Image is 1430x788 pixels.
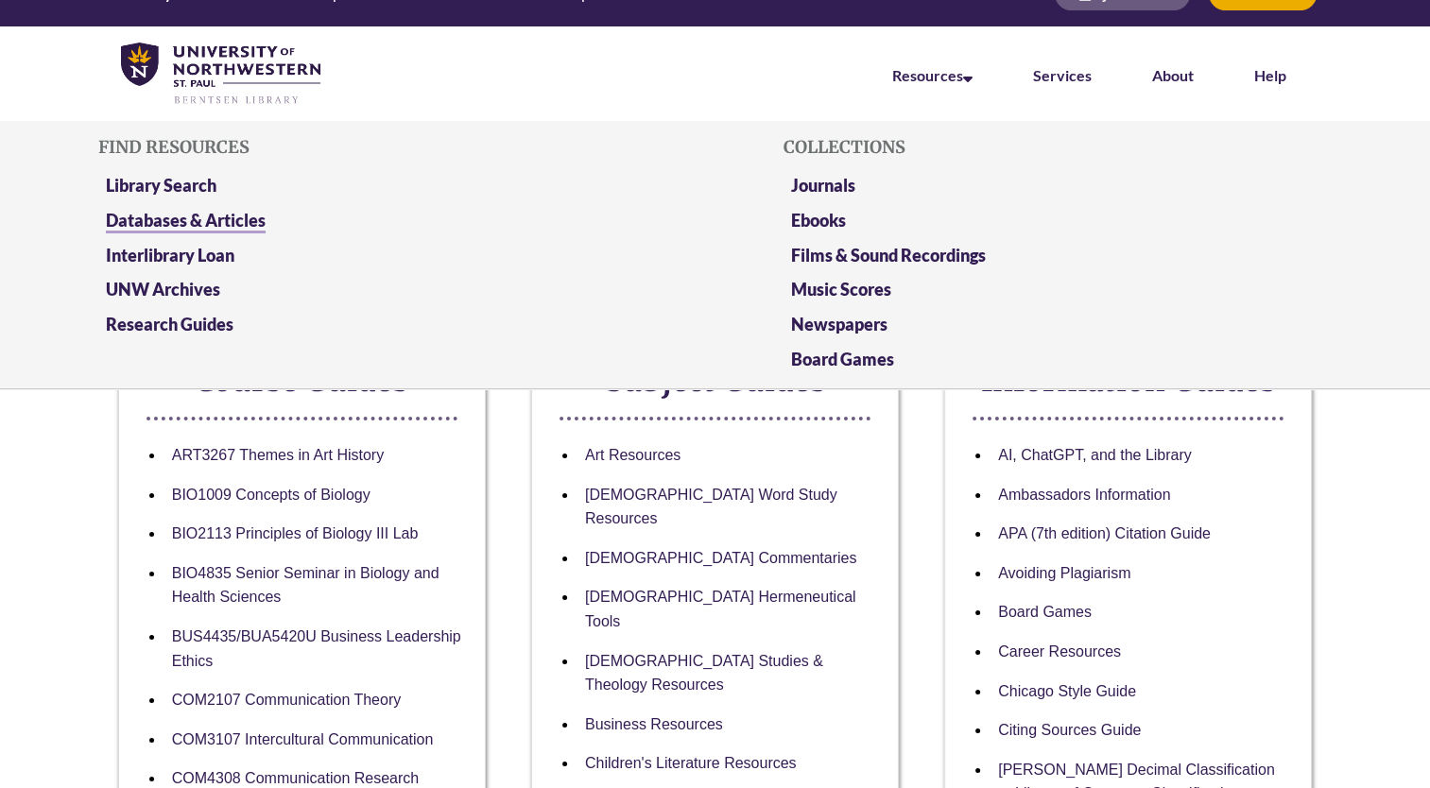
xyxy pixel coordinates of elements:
[998,565,1130,581] a: Avoiding Plagiarism
[585,447,681,463] a: Art Resources
[98,138,646,157] h5: Find Resources
[585,755,797,771] a: Children's Literature Resources
[998,722,1141,738] a: Citing Sources Guide
[585,487,837,527] a: [DEMOGRAPHIC_DATA] Word Study Resources
[172,731,434,747] a: COM3107 Intercultural Communication
[791,349,894,369] a: Board Games
[791,314,887,334] a: Newspapers
[998,604,1092,620] a: Board Games
[106,314,233,334] a: Research Guides
[1033,66,1092,84] a: Services
[791,245,986,266] a: Films & Sound Recordings
[892,66,973,84] a: Resources
[172,565,439,606] a: BIO4835 Senior Seminar in Biology and Health Sciences
[172,525,419,541] a: BIO2113 Principles of Biology III Lab
[172,447,384,463] a: ART3267 Themes in Art History
[784,138,1332,157] h5: Collections
[998,447,1192,463] a: AI, ChatGPT, and the Library
[585,589,856,629] a: [DEMOGRAPHIC_DATA] Hermeneutical Tools
[791,210,846,231] a: Ebooks
[106,210,266,233] a: Databases & Articles
[106,279,220,300] a: UNW Archives
[791,279,891,300] a: Music Scores
[998,683,1136,699] a: Chicago Style Guide
[585,716,723,732] a: Business Resources
[121,43,320,106] img: UNWSP Library Logo
[172,487,370,503] a: BIO1009 Concepts of Biology
[998,643,1121,660] a: Career Resources
[106,245,234,266] a: Interlibrary Loan
[172,628,461,669] a: BUS4435/BUA5420U Business Leadership Ethics
[998,525,1211,541] a: APA (7th edition) Citation Guide
[1254,66,1286,84] a: Help
[585,653,823,694] a: [DEMOGRAPHIC_DATA] Studies & Theology Resources
[172,692,401,708] a: COM2107 Communication Theory
[106,175,216,196] a: Library Search
[585,550,856,566] a: [DEMOGRAPHIC_DATA] Commentaries
[791,175,855,196] a: Journals
[1152,66,1194,84] a: About
[998,487,1170,503] a: Ambassadors Information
